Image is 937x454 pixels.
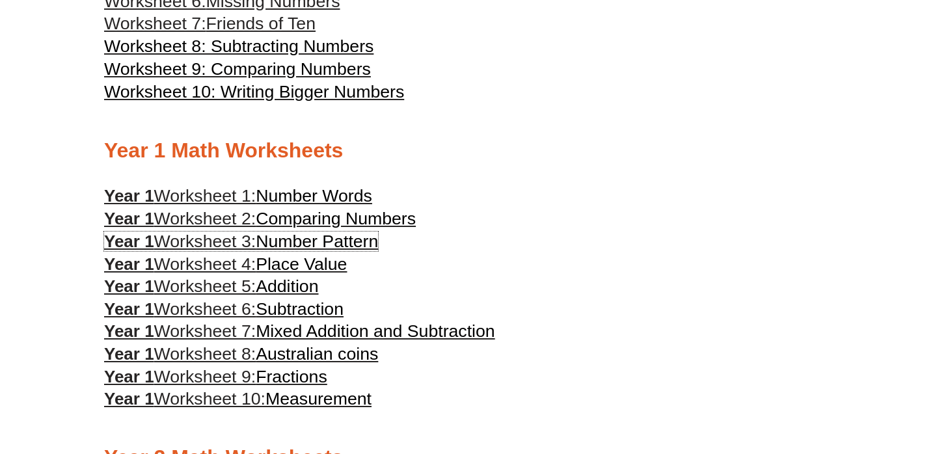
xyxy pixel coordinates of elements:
[154,389,265,408] span: Worksheet 10:
[154,276,256,296] span: Worksheet 5:
[714,307,937,454] iframe: Chat Widget
[256,367,327,386] span: Fractions
[104,299,344,319] a: Year 1Worksheet 6:Subtraction
[104,14,206,33] span: Worksheet 7:
[104,59,371,79] a: Worksheet 9: Comparing Numbers
[256,254,347,274] span: Place Value
[104,254,347,274] a: Year 1Worksheet 4:Place Value
[206,14,316,33] span: Friends of Ten
[104,367,327,386] a: Year 1Worksheet 9:Fractions
[154,321,256,341] span: Worksheet 7:
[104,344,378,364] a: Year 1Worksheet 8:Australian coins
[256,186,372,206] span: Number Words
[154,344,256,364] span: Worksheet 8:
[154,254,256,274] span: Worksheet 4:
[256,209,416,228] span: Comparing Numbers
[154,232,256,251] span: Worksheet 3:
[265,389,372,408] span: Measurement
[104,276,319,296] a: Year 1Worksheet 5:Addition
[154,367,256,386] span: Worksheet 9:
[104,321,495,341] a: Year 1Worksheet 7:Mixed Addition and Subtraction
[256,299,344,319] span: Subtraction
[256,321,495,341] span: Mixed Addition and Subtraction
[104,36,373,56] a: Worksheet 8: Subtracting Numbers
[104,14,316,33] a: Worksheet 7:Friends of Ten
[256,276,318,296] span: Addition
[104,82,404,101] a: Worksheet 10: Writing Bigger Numbers
[104,232,378,251] a: Year 1Worksheet 3:Number Pattern
[154,299,256,319] span: Worksheet 6:
[104,137,833,165] h2: Year 1 Math Worksheets
[104,209,416,228] a: Year 1Worksheet 2:Comparing Numbers
[154,209,256,228] span: Worksheet 2:
[104,186,372,206] a: Year 1Worksheet 1:Number Words
[154,186,256,206] span: Worksheet 1:
[256,232,378,251] span: Number Pattern
[256,344,378,364] span: Australian coins
[104,389,372,408] a: Year 1Worksheet 10:Measurement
